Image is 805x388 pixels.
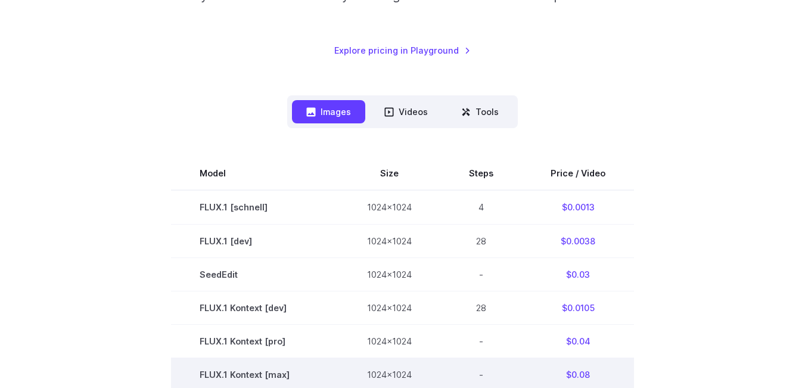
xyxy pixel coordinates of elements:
[522,224,634,257] td: $0.0038
[338,291,440,324] td: 1024x1024
[292,100,365,123] button: Images
[338,190,440,224] td: 1024x1024
[171,224,338,257] td: FLUX.1 [dev]
[338,324,440,358] td: 1024x1024
[338,157,440,190] th: Size
[440,257,522,291] td: -
[522,291,634,324] td: $0.0105
[171,324,338,358] td: FLUX.1 Kontext [pro]
[447,100,513,123] button: Tools
[440,291,522,324] td: 28
[522,324,634,358] td: $0.04
[370,100,442,123] button: Videos
[171,291,338,324] td: FLUX.1 Kontext [dev]
[440,190,522,224] td: 4
[440,157,522,190] th: Steps
[171,157,338,190] th: Model
[522,157,634,190] th: Price / Video
[338,224,440,257] td: 1024x1024
[440,324,522,358] td: -
[338,257,440,291] td: 1024x1024
[522,257,634,291] td: $0.03
[171,257,338,291] td: SeedEdit
[171,190,338,224] td: FLUX.1 [schnell]
[334,44,471,57] a: Explore pricing in Playground
[522,190,634,224] td: $0.0013
[440,224,522,257] td: 28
